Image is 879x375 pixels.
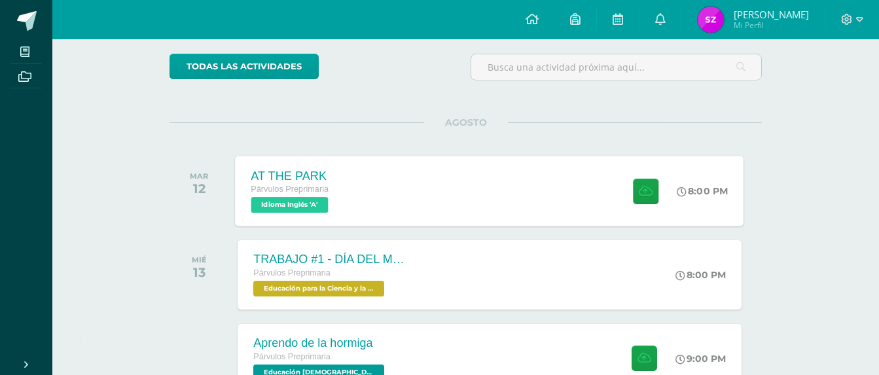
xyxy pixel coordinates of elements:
[190,171,208,181] div: MAR
[192,264,207,280] div: 13
[677,185,728,197] div: 8:00 PM
[253,268,331,277] span: Párvulos Preprimaria
[251,185,329,194] span: Párvulos Preprimaria
[251,197,329,213] span: Idioma Inglés 'A'
[251,169,332,183] div: AT THE PARK
[424,116,508,128] span: AGOSTO
[675,269,726,281] div: 8:00 PM
[253,336,387,350] div: Aprendo de la hormiga
[734,20,809,31] span: Mi Perfil
[471,54,761,80] input: Busca una actividad próxima aquí...
[698,7,724,33] img: 0931e7496fbfe83628431d1a9644bde8.png
[675,353,726,365] div: 9:00 PM
[170,54,319,79] a: todas las Actividades
[734,8,809,21] span: [PERSON_NAME]
[192,255,207,264] div: MIÉ
[253,281,384,296] span: Educación para la Ciencia y la Ciudadanía 'A'
[253,253,410,266] div: TRABAJO #1 - DÍA DEL MAÍZ
[190,181,208,196] div: 12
